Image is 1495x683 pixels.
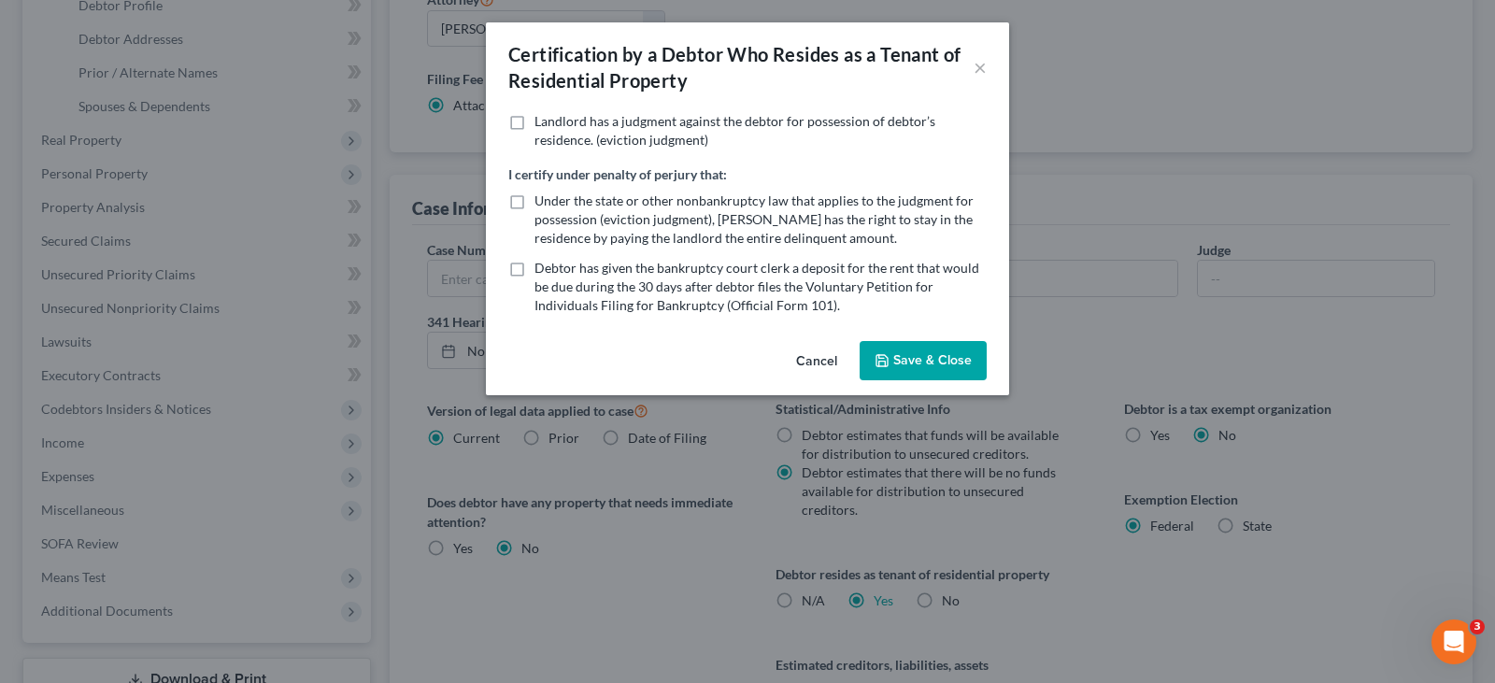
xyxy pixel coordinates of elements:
iframe: Intercom live chat [1431,619,1476,664]
span: Debtor has given the bankruptcy court clerk a deposit for the rent that would be due during the 3... [534,260,979,313]
span: Landlord has a judgment against the debtor for possession of debtor’s residence. (eviction judgment) [534,113,935,148]
button: Cancel [781,343,852,380]
button: × [974,56,987,78]
label: I certify under penalty of perjury that: [508,164,727,184]
span: Under the state or other nonbankruptcy law that applies to the judgment for possession (eviction ... [534,192,974,246]
div: Certification by a Debtor Who Resides as a Tenant of Residential Property [508,41,974,93]
button: Save & Close [860,341,987,380]
span: 3 [1470,619,1485,634]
